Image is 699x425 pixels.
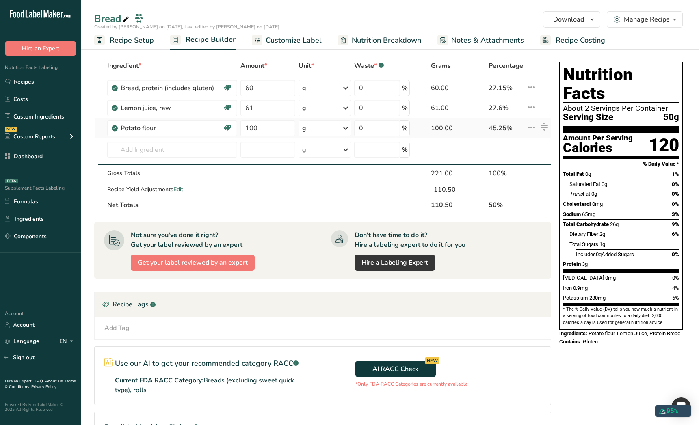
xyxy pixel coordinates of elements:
[115,358,299,369] p: Use our AI to get your recommended category RACC
[302,83,306,93] div: g
[252,31,322,50] a: Customize Label
[583,339,598,345] span: Gluten
[540,31,605,50] a: Recipe Costing
[104,323,130,333] div: Add Tag
[437,31,524,50] a: Notes & Attachments
[302,123,306,133] div: g
[563,134,633,142] div: Amount Per Serving
[569,181,600,187] span: Saturated Fat
[487,198,525,212] th: 50%
[59,337,76,346] div: EN
[266,35,322,46] span: Customize Label
[563,65,679,103] h1: Nutrition Facts
[302,145,306,155] div: g
[489,168,523,178] div: 100%
[35,378,45,384] a: FAQ .
[672,171,679,177] span: 1%
[576,251,634,257] span: Includes Added Sugars
[121,83,222,93] div: Bread, protein (includes gluten)
[672,275,679,281] span: 0%
[45,378,65,384] a: About Us .
[559,339,582,345] span: Contains:
[489,61,523,71] span: Percentage
[106,198,412,212] th: Net Totals
[5,378,34,384] a: Hire an Expert .
[451,35,524,46] span: Notes & Attachments
[543,11,600,28] button: Download
[582,211,595,217] span: 65mg
[563,171,584,177] span: Total Fat
[569,241,598,247] span: Total Sugars
[5,334,39,348] a: Language
[107,61,141,71] span: Ingredient
[589,295,606,301] span: 280mg
[610,221,619,227] span: 26g
[115,376,294,395] span: Breads (excluding sweet quick type), rolls
[569,231,598,237] span: Dietary Fiber
[372,364,418,374] span: AI RACC Check
[240,61,267,71] span: Amount
[592,201,603,207] span: 0mg
[573,285,588,291] span: 0.9mg
[563,159,679,169] section: % Daily Value *
[131,255,255,271] button: Get your label reviewed by an expert
[299,61,314,71] span: Unit
[94,11,131,26] div: Bread
[672,221,679,227] span: 9%
[563,295,588,301] span: Potassium
[672,211,679,217] span: 3%
[663,112,679,123] span: 50g
[107,169,238,177] div: Gross Totals
[489,83,523,93] div: 27.15%
[672,251,679,257] span: 0%
[563,261,581,267] span: Protein
[355,380,467,388] p: *Only FDA RACC Categories are currently available
[607,11,683,28] button: Manage Recipe
[355,255,435,271] a: Hire a Labeling Expert
[429,198,487,212] th: 110.50
[95,292,551,317] div: Recipe Tags
[354,61,384,71] div: Waste
[596,251,602,257] span: 0g
[121,123,222,133] div: Potato flour
[672,201,679,207] span: 0%
[563,142,633,154] div: Calories
[599,231,605,237] span: 2g
[5,378,76,390] a: Terms & Conditions .
[672,231,679,237] span: 6%
[425,357,439,364] div: NEW
[5,132,55,141] div: Custom Reports
[563,211,581,217] span: Sodium
[556,35,605,46] span: Recipe Costing
[599,241,605,247] span: 1g
[489,123,523,133] div: 45.25%
[107,185,238,194] div: Recipe Yield Adjustments
[94,31,154,50] a: Recipe Setup
[110,35,154,46] span: Recipe Setup
[585,171,591,177] span: 0g
[672,295,679,301] span: 6%
[431,168,485,178] div: 221.00
[31,384,56,390] a: Privacy Policy
[605,275,616,281] span: 0mg
[671,397,691,417] div: Open Intercom Messenger
[649,134,679,156] div: 120
[431,83,485,93] div: 60.00
[559,330,587,337] span: Ingredients:
[5,127,17,132] div: NEW
[672,181,679,187] span: 0%
[672,191,679,197] span: 0%
[5,41,76,56] button: Hire an Expert
[582,261,588,267] span: 3g
[115,375,311,395] p: Current FDA RACC Category:
[431,123,485,133] div: 100.00
[94,24,279,30] span: Created by [PERSON_NAME] on [DATE], Last edited by [PERSON_NAME] on [DATE]
[553,15,584,24] span: Download
[591,191,597,197] span: 0g
[589,330,680,337] span: Potato flour, Lemon Juice, Protein Bread
[672,285,679,291] span: 4%
[563,306,679,326] section: * The % Daily Value (DV) tells you how much a nutrient in a serving of food contributes to a dail...
[563,221,609,227] span: Total Carbohydrate
[170,30,236,50] a: Recipe Builder
[569,191,583,197] i: Trans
